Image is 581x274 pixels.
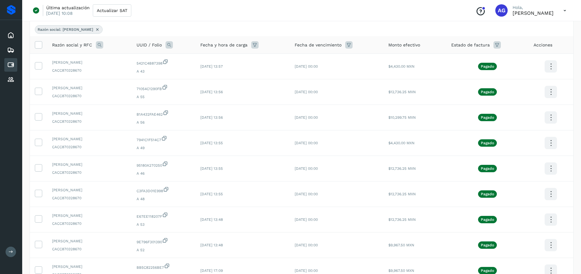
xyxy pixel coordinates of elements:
p: [DATE] 10:08 [46,10,73,16]
span: [DATE] 00:00 [295,115,318,120]
span: CACC870328670 [52,170,127,175]
span: $12,736.25 MXN [388,192,416,196]
p: Hola, [513,5,554,10]
span: A 56 [137,120,190,125]
span: [DATE] 13:57 [200,64,223,69]
span: [DATE] 00:00 [295,141,318,145]
span: [DATE] 00:00 [295,268,318,273]
span: Monto efectivo [388,42,420,48]
span: $4,430.00 MXN [388,64,415,69]
p: Pagado [481,166,494,171]
span: [DATE] 13:55 [200,192,223,196]
span: BB5C82256BE7 [137,263,190,270]
span: [DATE] 13:56 [200,115,223,120]
span: [DATE] 00:00 [295,166,318,171]
span: E67EE118207F [137,212,190,219]
span: [PERSON_NAME] [52,162,127,167]
div: Razón social: CARLOS CARDIEL [35,25,103,34]
span: [PERSON_NAME] [52,187,127,193]
span: [DATE] 00:00 [295,90,318,94]
span: [PERSON_NAME] [52,60,127,65]
div: Inicio [4,29,17,42]
span: A 49 [137,145,190,151]
span: Acciones [534,42,552,48]
span: [DATE] 00:00 [295,64,318,69]
span: $12,736.25 MXN [388,90,416,94]
span: A 48 [137,196,190,202]
span: CACC870328670 [52,68,127,73]
span: [PERSON_NAME] [52,238,127,244]
p: Pagado [481,217,494,222]
div: Cuentas por pagar [4,58,17,72]
span: $12,736.25 MXN [388,217,416,222]
span: 71054C1290FB [137,84,190,92]
span: CACC870328670 [52,195,127,201]
span: [PERSON_NAME] [52,111,127,116]
span: A 46 [137,171,190,176]
p: Pagado [481,192,494,196]
span: [DATE] 13:55 [200,166,223,171]
span: [DATE] 13:56 [200,90,223,94]
span: [PERSON_NAME] [52,264,127,269]
span: [PERSON_NAME] [52,85,127,91]
p: Pagado [481,243,494,247]
p: Pagado [481,90,494,94]
span: A 53 [137,222,190,227]
span: [DATE] 13:48 [200,217,223,222]
span: $9,967.50 MXN [388,243,414,247]
p: Pagado [481,141,494,145]
p: Pagado [481,64,494,69]
span: UUID / Folio [137,42,162,48]
span: 9E796F301390 [137,237,190,245]
span: A 55 [137,94,190,100]
span: B1A432FAE462 [137,110,190,117]
span: Razón social y RFC [52,42,92,48]
span: 7941C1F514C7 [137,135,190,143]
span: Fecha y hora de carga [200,42,248,48]
span: [PERSON_NAME] [52,136,127,142]
span: [DATE] 17:09 [200,268,223,273]
span: [DATE] 00:00 [295,243,318,247]
p: Abigail Gonzalez Leon [513,10,554,16]
span: [DATE] 13:55 [200,141,223,145]
span: CACC870328670 [52,93,127,99]
span: A 43 [137,69,190,74]
span: CACC870328670 [52,144,127,150]
span: Fecha de vencimiento [295,42,342,48]
span: Actualizar SAT [97,8,127,13]
span: $9,967.50 MXN [388,268,414,273]
span: $4,430.00 MXN [388,141,415,145]
button: Actualizar SAT [93,4,131,17]
span: A 52 [137,247,190,253]
p: Pagado [481,268,494,273]
span: [DATE] 00:00 [295,217,318,222]
span: [PERSON_NAME] [52,213,127,218]
p: Pagado [481,115,494,120]
span: Estado de factura [451,42,490,48]
span: $12,736.25 MXN [388,166,416,171]
span: 5421C4B87398 [137,59,190,66]
span: CACC870328670 [52,221,127,226]
p: Última actualización [46,5,90,10]
span: [DATE] 13:48 [200,243,223,247]
span: Razón social: [PERSON_NAME] [38,27,93,32]
div: Proveedores [4,73,17,86]
span: [DATE] 00:00 [295,192,318,196]
span: CACC870328670 [52,246,127,252]
div: Embarques [4,43,17,57]
span: 95180A270250 [137,161,190,168]
span: CACC870328670 [52,119,127,124]
span: C3FA3D01E998 [137,186,190,194]
span: $10,299.75 MXN [388,115,416,120]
